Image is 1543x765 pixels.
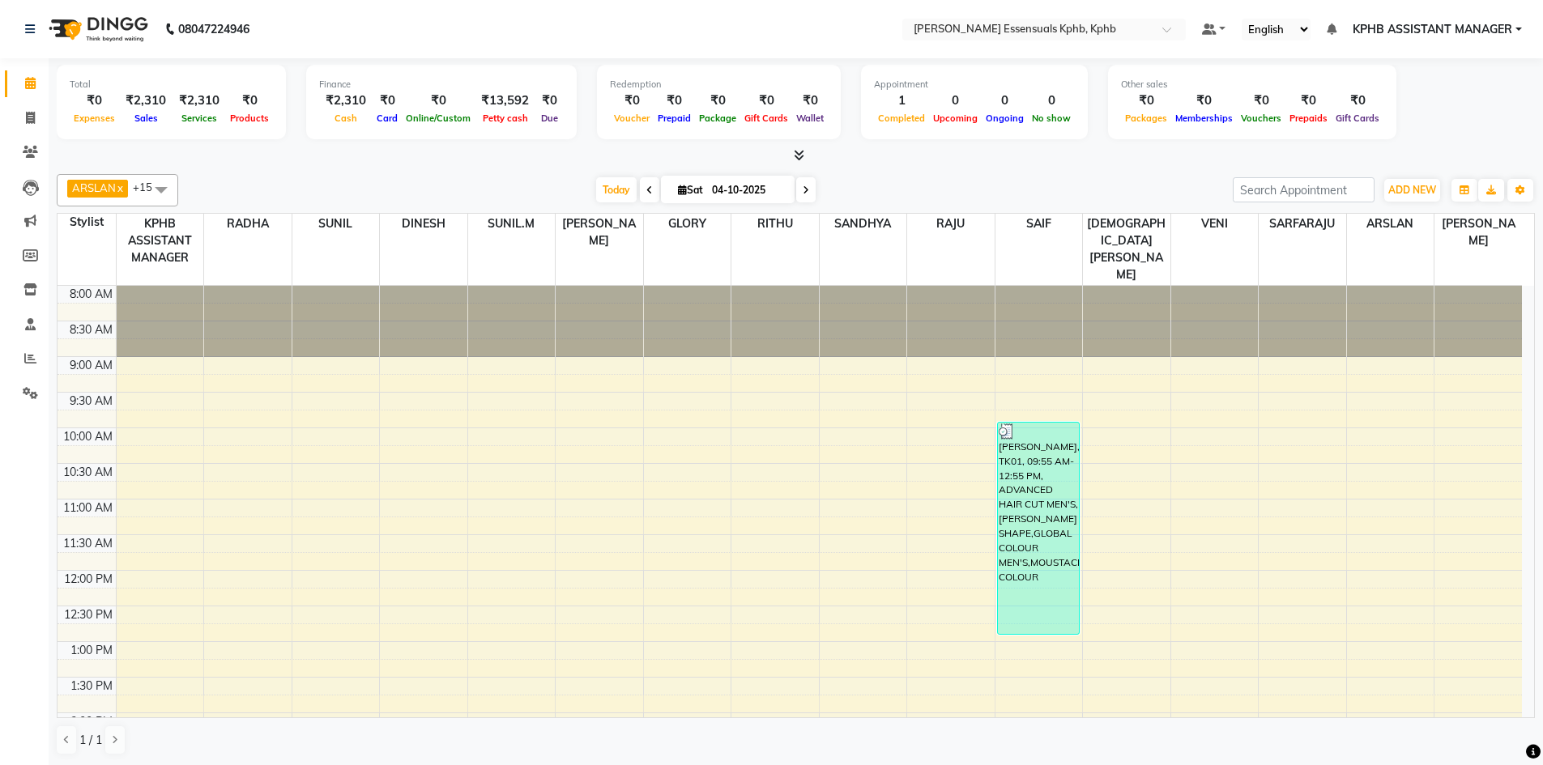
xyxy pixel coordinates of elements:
div: 2:00 PM [67,713,116,730]
div: 1:30 PM [67,678,116,695]
div: 1 [874,91,929,110]
div: ₹13,592 [475,91,535,110]
div: 10:30 AM [60,464,116,481]
div: Total [70,78,273,91]
div: ₹0 [1237,91,1285,110]
div: Redemption [610,78,828,91]
span: Products [226,113,273,124]
b: 08047224946 [178,6,249,52]
div: 8:00 AM [66,286,116,303]
div: 0 [1028,91,1075,110]
span: Petty cash [479,113,532,124]
div: Stylist [58,214,116,231]
div: ₹0 [535,91,564,110]
span: Due [537,113,562,124]
span: Ongoing [982,113,1028,124]
span: SAIF [995,214,1083,234]
span: [DEMOGRAPHIC_DATA][PERSON_NAME] [1083,214,1170,285]
span: Services [177,113,221,124]
span: DINESH [380,214,467,234]
span: Today [596,177,637,202]
div: 9:30 AM [66,393,116,410]
span: SUNIL.M [468,214,556,234]
span: Gift Cards [1332,113,1383,124]
span: Sat [674,184,707,196]
span: [PERSON_NAME] [1434,214,1522,251]
span: ARSLAN [1347,214,1434,234]
div: ₹2,310 [173,91,226,110]
span: Upcoming [929,113,982,124]
span: Memberships [1171,113,1237,124]
span: [PERSON_NAME] [556,214,643,251]
div: ₹0 [740,91,792,110]
span: VENI [1171,214,1259,234]
span: Sales [130,113,162,124]
span: Packages [1121,113,1171,124]
span: Wallet [792,113,828,124]
div: Finance [319,78,564,91]
div: 9:00 AM [66,357,116,374]
span: Prepaid [654,113,695,124]
span: GLORY [644,214,731,234]
div: ₹2,310 [119,91,173,110]
span: SUNIL [292,214,380,234]
span: Package [695,113,740,124]
span: +15 [133,181,164,193]
div: Appointment [874,78,1075,91]
span: RAJU [907,214,995,234]
div: 12:00 PM [61,571,116,588]
div: 10:00 AM [60,428,116,445]
div: ₹0 [654,91,695,110]
span: Vouchers [1237,113,1285,124]
span: No show [1028,113,1075,124]
div: [PERSON_NAME], TK01, 09:55 AM-12:55 PM, ADVANCED HAIR CUT MEN'S,[PERSON_NAME] SHAPE,GLOBAL COLOUR... [998,423,1080,634]
div: 1:00 PM [67,642,116,659]
input: Search Appointment [1233,177,1375,202]
a: x [116,181,123,194]
span: RADHA [204,214,292,234]
div: ₹0 [402,91,475,110]
span: Gift Cards [740,113,792,124]
span: SARFARAJU [1259,214,1346,234]
span: KPHB ASSISTANT MANAGER [117,214,204,268]
div: 12:30 PM [61,606,116,623]
div: ₹0 [1332,91,1383,110]
div: ₹0 [1171,91,1237,110]
span: Expenses [70,113,119,124]
img: logo [41,6,152,52]
div: ₹0 [226,91,273,110]
span: ARSLAN [72,181,116,194]
div: ₹0 [1121,91,1171,110]
div: ₹0 [373,91,402,110]
div: 0 [982,91,1028,110]
span: RITHU [731,214,819,234]
div: Other sales [1121,78,1383,91]
span: SANDHYA [820,214,907,234]
span: Online/Custom [402,113,475,124]
div: 11:00 AM [60,499,116,516]
div: 11:30 AM [60,535,116,552]
span: ADD NEW [1388,184,1436,196]
div: 0 [929,91,982,110]
button: ADD NEW [1384,179,1440,202]
div: ₹0 [70,91,119,110]
span: Completed [874,113,929,124]
span: 1 / 1 [79,732,102,749]
span: Card [373,113,402,124]
div: ₹0 [610,91,654,110]
input: 2025-10-04 [707,178,788,202]
span: Cash [330,113,361,124]
span: KPHB ASSISTANT MANAGER [1353,21,1512,38]
div: ₹2,310 [319,91,373,110]
span: Voucher [610,113,654,124]
div: ₹0 [695,91,740,110]
div: 8:30 AM [66,321,116,338]
div: ₹0 [792,91,828,110]
span: Prepaids [1285,113,1332,124]
div: ₹0 [1285,91,1332,110]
